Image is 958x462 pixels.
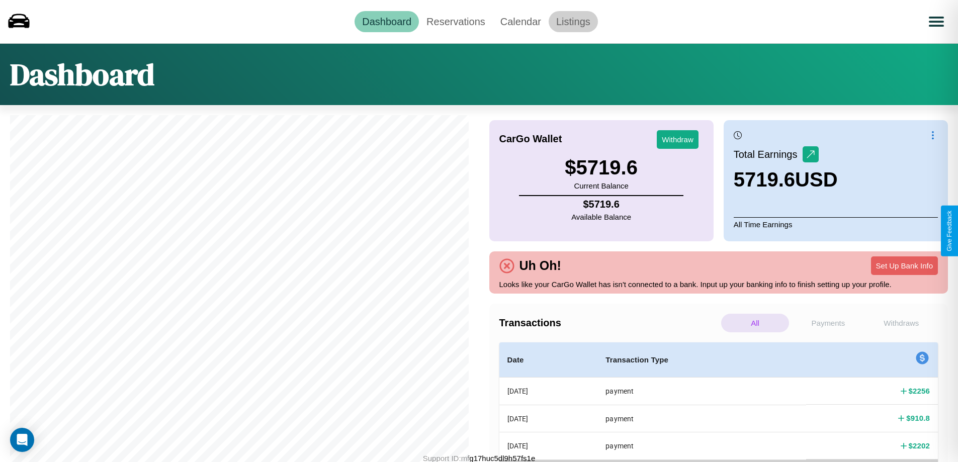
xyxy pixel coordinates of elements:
p: Total Earnings [734,145,803,163]
h4: Date [507,354,590,366]
h3: $ 5719.6 [565,156,638,179]
th: [DATE] [499,378,598,405]
h3: 5719.6 USD [734,168,838,191]
h4: $ 2256 [909,386,930,396]
h4: $ 5719.6 [571,199,631,210]
h4: CarGo Wallet [499,133,562,145]
h4: $ 910.8 [906,413,930,423]
button: Withdraw [657,130,699,149]
p: All [721,314,789,332]
th: [DATE] [499,405,598,432]
p: Current Balance [565,179,638,193]
h1: Dashboard [10,54,154,95]
p: All Time Earnings [734,217,938,231]
a: Reservations [419,11,493,32]
p: Looks like your CarGo Wallet has isn't connected to a bank. Input up your banking info to finish ... [499,278,938,291]
button: Open menu [922,8,950,36]
p: Withdraws [867,314,935,332]
div: Give Feedback [946,211,953,251]
p: Payments [794,314,862,332]
th: payment [597,432,806,459]
h4: Uh Oh! [514,258,566,273]
th: payment [597,378,806,405]
button: Set Up Bank Info [871,256,938,275]
h4: Transaction Type [605,354,798,366]
h4: $ 2202 [909,440,930,451]
p: Available Balance [571,210,631,224]
h4: Transactions [499,317,719,329]
th: payment [597,405,806,432]
a: Dashboard [355,11,419,32]
th: [DATE] [499,432,598,459]
a: Calendar [493,11,549,32]
div: Open Intercom Messenger [10,428,34,452]
a: Listings [549,11,598,32]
